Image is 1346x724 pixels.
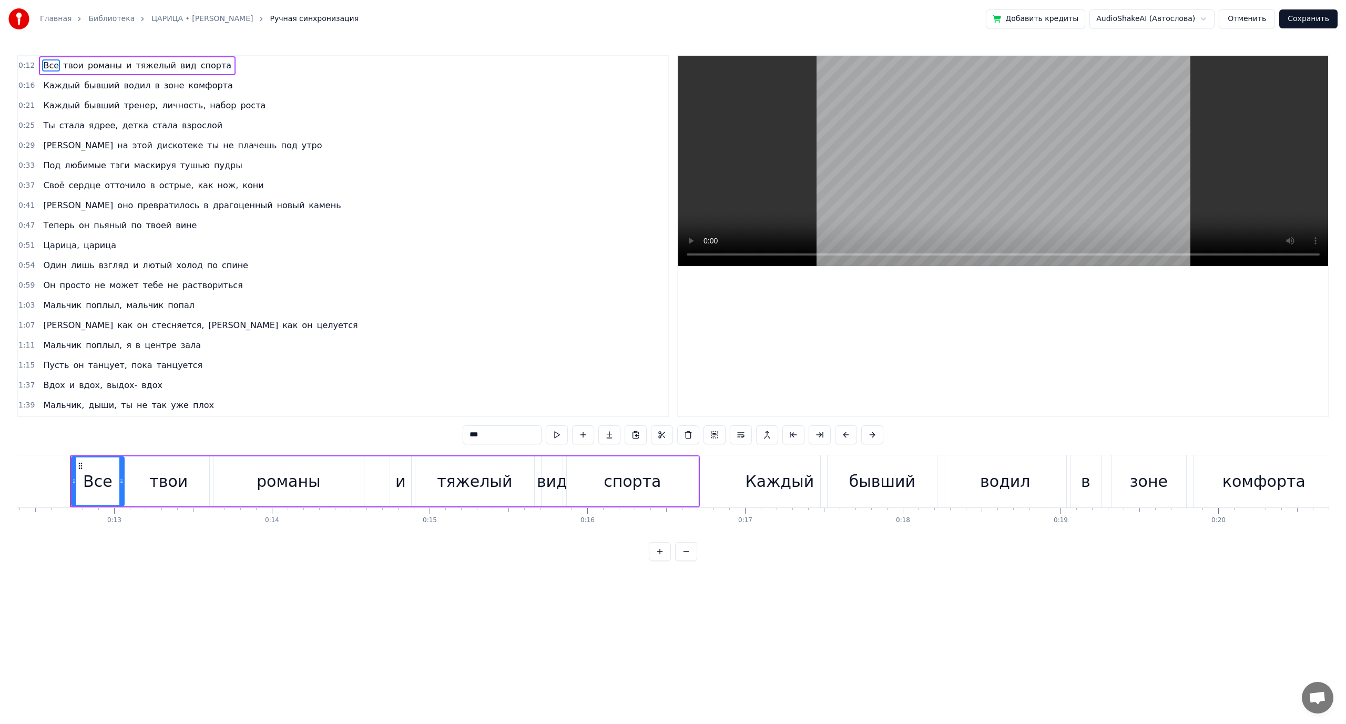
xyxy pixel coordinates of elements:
[222,139,234,151] span: не
[167,299,196,311] span: попал
[144,339,178,351] span: центре
[135,59,177,72] span: тяжелый
[154,79,160,91] span: в
[423,516,437,525] div: 0:15
[276,199,306,211] span: новый
[395,470,406,493] div: и
[42,119,56,131] span: Ты
[42,379,66,391] span: Вдох
[281,319,299,331] span: как
[68,379,76,391] span: и
[42,339,83,351] span: Мальчик
[180,339,202,351] span: зала
[42,179,65,191] span: Своё
[239,99,267,111] span: роста
[73,359,85,371] span: он
[207,319,279,331] span: [PERSON_NAME]
[213,159,243,171] span: пудры
[175,259,203,271] span: холод
[308,199,342,211] span: камень
[181,119,223,131] span: взрослой
[40,14,359,24] nav: breadcrumb
[42,319,114,331] span: [PERSON_NAME]
[83,79,120,91] span: бывший
[18,360,35,371] span: 1:15
[200,59,232,72] span: спорта
[1054,516,1068,525] div: 0:19
[197,179,214,191] span: как
[280,139,298,151] span: под
[221,259,249,271] span: спине
[59,279,91,291] span: просто
[42,279,56,291] span: Он
[116,199,134,211] span: оно
[181,279,244,291] span: раствориться
[85,339,123,351] span: поплыл,
[18,280,35,291] span: 0:59
[42,259,68,271] span: Один
[166,279,179,291] span: не
[170,399,190,411] span: уже
[121,119,149,131] span: детка
[42,359,70,371] span: Пусть
[849,470,915,493] div: бывший
[18,220,35,231] span: 0:47
[18,380,35,391] span: 1:37
[265,516,279,525] div: 0:14
[18,300,35,311] span: 1:03
[64,159,107,171] span: любимые
[42,239,80,251] span: Царица,
[18,100,35,111] span: 0:21
[896,516,910,525] div: 0:18
[136,399,148,411] span: не
[83,470,113,493] div: Все
[18,60,35,71] span: 0:12
[145,219,172,231] span: твоей
[94,279,106,291] span: не
[123,79,152,91] span: водил
[87,359,128,371] span: танцует,
[257,470,321,493] div: романы
[93,219,128,231] span: пьяный
[42,199,114,211] span: [PERSON_NAME]
[131,139,154,151] span: этой
[580,516,595,525] div: 0:16
[206,259,219,271] span: по
[604,470,661,493] div: спорта
[42,99,81,111] span: Каждый
[151,119,179,131] span: стала
[18,340,35,351] span: 1:11
[88,14,135,24] a: Библиотека
[125,339,132,351] span: я
[120,399,134,411] span: ты
[85,299,123,311] span: поплыл,
[62,59,85,72] span: твои
[42,399,85,411] span: Мальчик,
[87,59,123,72] span: романы
[125,59,132,72] span: и
[83,239,117,251] span: царица
[18,180,35,191] span: 0:37
[70,259,96,271] span: лишь
[18,80,35,91] span: 0:16
[1302,682,1333,713] a: Открытый чат
[270,14,359,24] span: Ручная синхронизация
[209,99,237,111] span: набор
[42,59,60,72] span: Все
[156,139,204,151] span: дискотеке
[130,219,142,231] span: по
[18,120,35,131] span: 0:25
[151,319,206,331] span: стесняется,
[202,199,209,211] span: в
[237,139,278,151] span: плачешь
[149,179,156,191] span: в
[116,139,129,151] span: на
[125,299,165,311] span: мальчик
[106,379,138,391] span: выдох-
[58,119,86,131] span: стала
[68,179,102,191] span: сердце
[192,399,215,411] span: плох
[301,139,323,151] span: утро
[140,379,164,391] span: вдох
[18,200,35,211] span: 0:41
